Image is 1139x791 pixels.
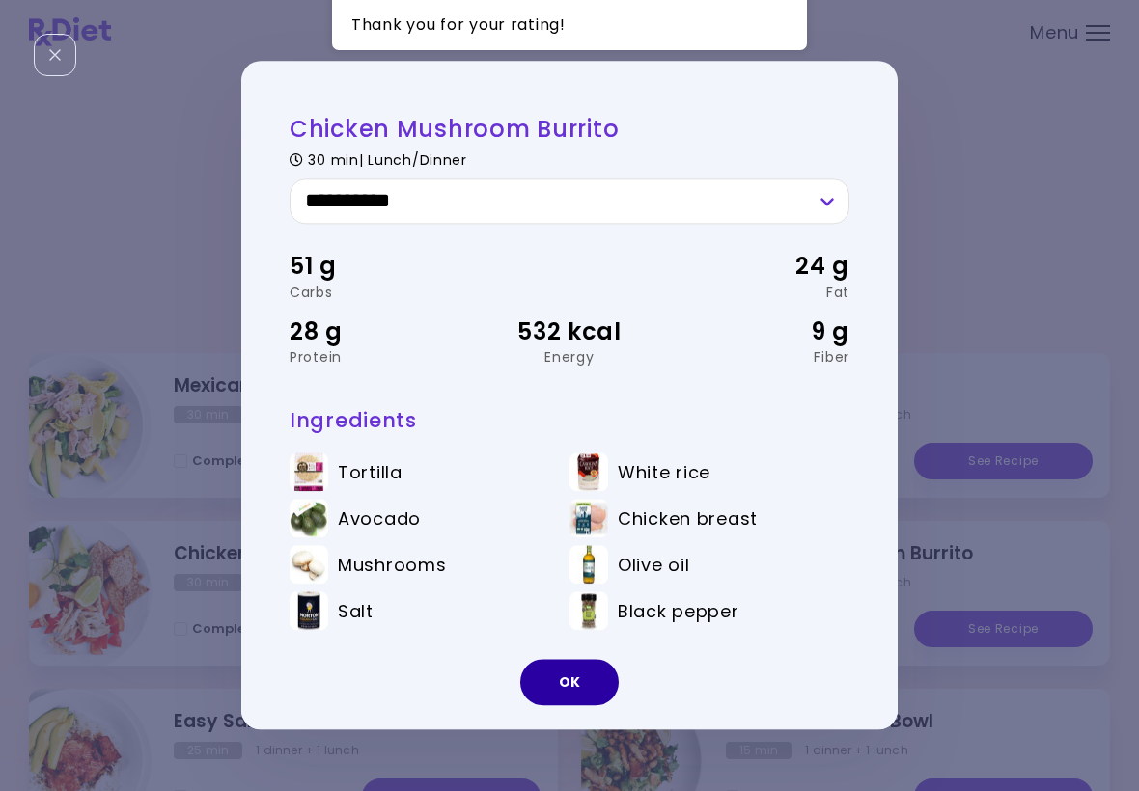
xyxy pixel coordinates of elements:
[290,407,849,433] h3: Ingredients
[663,286,849,299] div: Fat
[290,350,476,364] div: Protein
[476,314,662,350] div: 532 kcal
[290,286,476,299] div: Carbs
[290,314,476,350] div: 28 g
[338,462,403,483] span: Tortilla
[618,601,739,622] span: Black pepper
[290,150,849,168] div: 30 min | Lunch/Dinner
[338,601,374,622] span: Salt
[663,314,849,350] div: 9 g
[663,350,849,364] div: Fiber
[663,249,849,286] div: 24 g
[338,508,421,530] span: Avocado
[34,34,76,76] div: Close
[290,114,849,144] h2: Chicken Mushroom Burrito
[618,462,710,483] span: White rice
[618,555,689,576] span: Olive oil
[338,555,446,576] span: Mushrooms
[476,350,662,364] div: Energy
[520,660,619,706] button: OK
[290,249,476,286] div: 51 g
[618,508,758,530] span: Chicken breast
